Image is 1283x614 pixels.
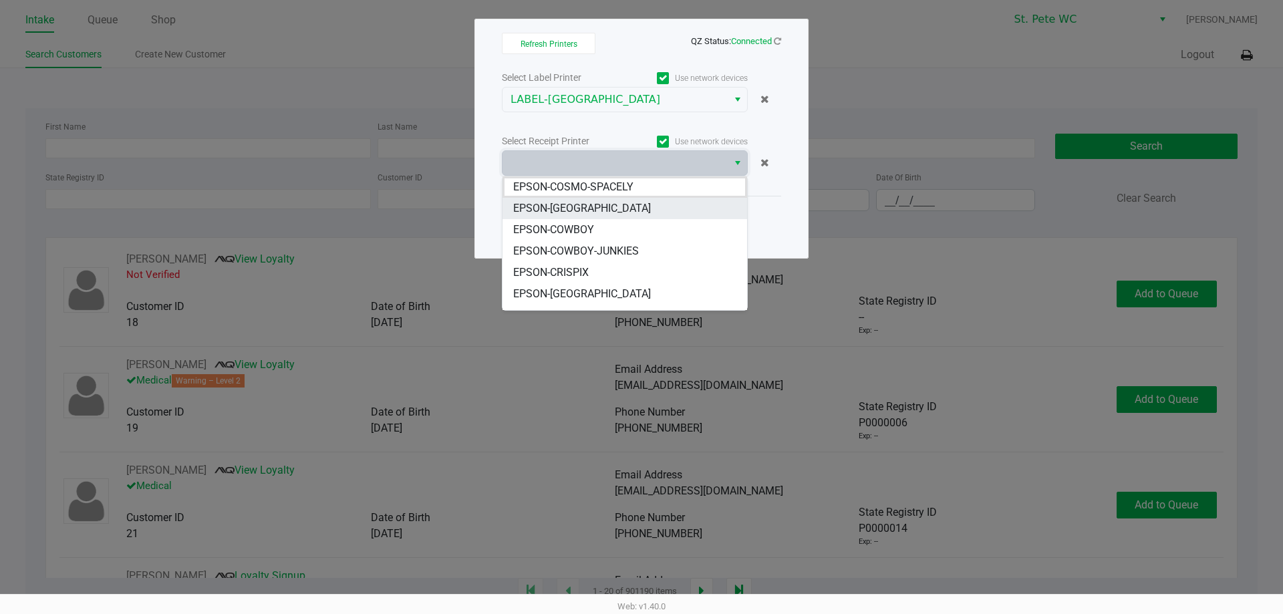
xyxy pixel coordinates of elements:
span: LABEL-[GEOGRAPHIC_DATA] [511,92,720,108]
span: EPSON-CROOKEDX [513,307,605,323]
button: Refresh Printers [502,33,595,54]
span: EPSON-COSMO-SPACELY [513,179,633,195]
span: EPSON-[GEOGRAPHIC_DATA] [513,200,651,216]
button: Select [728,151,747,175]
span: EPSON-CRISPIX [513,265,589,281]
label: Use network devices [625,72,748,84]
div: Select Receipt Printer [502,134,625,148]
label: Use network devices [625,136,748,148]
span: EPSON-COWBOY-JUNKIES [513,243,639,259]
span: Connected [731,36,772,46]
span: Web: v1.40.0 [617,601,666,611]
div: Select Label Printer [502,71,625,85]
span: Refresh Printers [521,39,577,49]
span: EPSON-[GEOGRAPHIC_DATA] [513,286,651,302]
span: EPSON-COWBOY [513,222,594,238]
button: Select [728,88,747,112]
span: QZ Status: [691,36,781,46]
